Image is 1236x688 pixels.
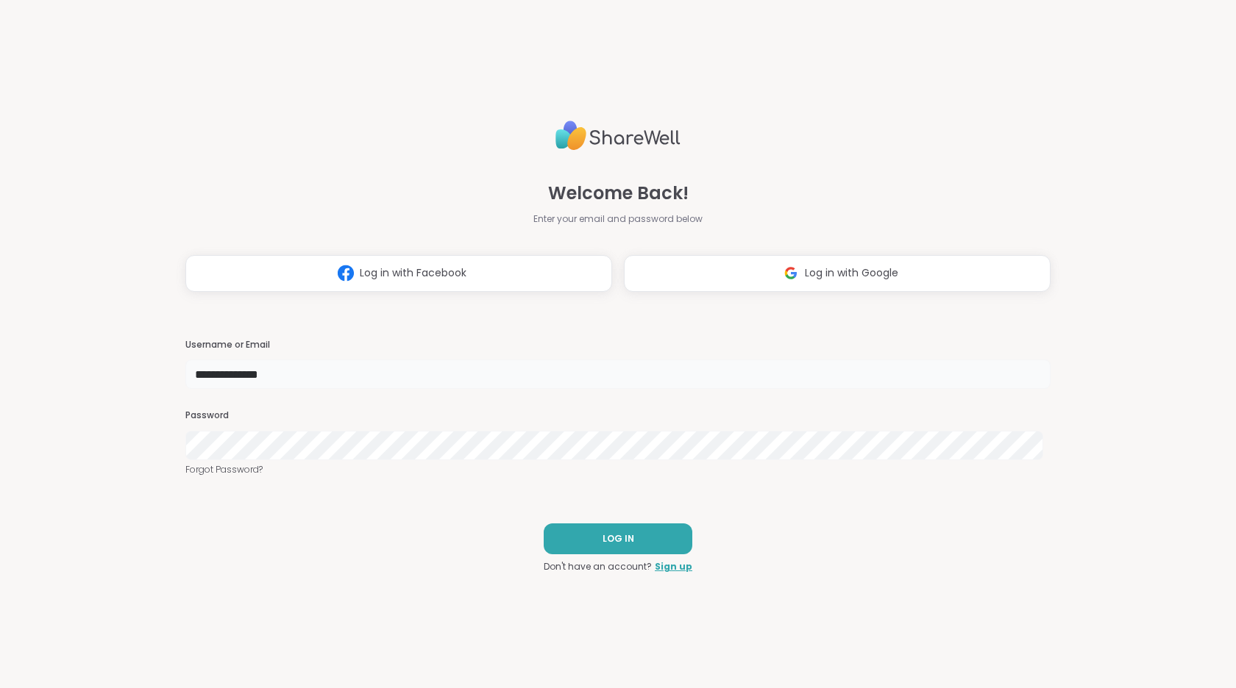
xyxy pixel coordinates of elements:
[185,409,1051,422] h3: Password
[544,560,652,573] span: Don't have an account?
[655,560,692,573] a: Sign up
[624,255,1051,292] button: Log in with Google
[555,115,681,157] img: ShareWell Logo
[544,523,692,554] button: LOG IN
[332,259,360,287] img: ShareWell Logomark
[185,339,1051,351] h3: Username or Email
[603,532,634,545] span: LOG IN
[548,180,689,207] span: Welcome Back!
[805,265,898,281] span: Log in with Google
[533,212,703,226] span: Enter your email and password below
[185,463,1051,476] a: Forgot Password?
[185,255,612,292] button: Log in with Facebook
[777,259,805,287] img: ShareWell Logomark
[360,265,466,281] span: Log in with Facebook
